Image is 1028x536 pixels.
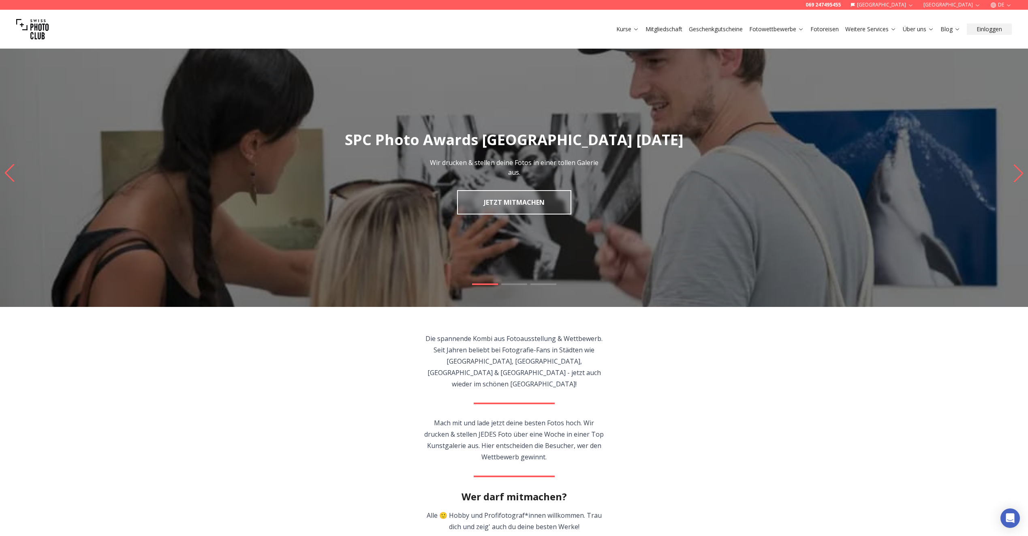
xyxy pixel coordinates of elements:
[462,490,567,503] h2: Wer darf mitmachen?
[613,24,642,35] button: Kurse
[616,25,639,33] a: Kurse
[749,25,804,33] a: Fotowettbewerbe
[967,24,1012,35] button: Einloggen
[421,510,607,532] p: Alle 🙂 Hobby und Profifotograf*innen willkommen. Trau dich und zeig' auch du deine besten Werke!
[842,24,900,35] button: Weitere Services
[903,25,934,33] a: Über uns
[1000,508,1020,528] div: Open Intercom Messenger
[423,158,605,177] p: Wir drucken & stellen deine Fotos in einer tollen Galerie aus.
[806,2,841,8] a: 069 247495455
[689,25,743,33] a: Geschenkgutscheine
[457,190,571,214] a: JETZT MITMACHEN
[900,24,937,35] button: Über uns
[746,24,807,35] button: Fotowettbewerbe
[845,25,896,33] a: Weitere Services
[421,333,607,390] p: Die spannende Kombi aus Fotoausstellung & Wettbewerb. Seit Jahren beliebt bei Fotografie-Fans in ...
[645,25,682,33] a: Mitgliedschaft
[810,25,839,33] a: Fotoreisen
[807,24,842,35] button: Fotoreisen
[642,24,686,35] button: Mitgliedschaft
[16,13,49,45] img: Swiss photo club
[937,24,964,35] button: Blog
[686,24,746,35] button: Geschenkgutscheine
[940,25,960,33] a: Blog
[421,417,607,463] p: Mach mit und lade jetzt deine besten Fotos hoch. Wir drucken & stellen JEDES Foto über eine Woche...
